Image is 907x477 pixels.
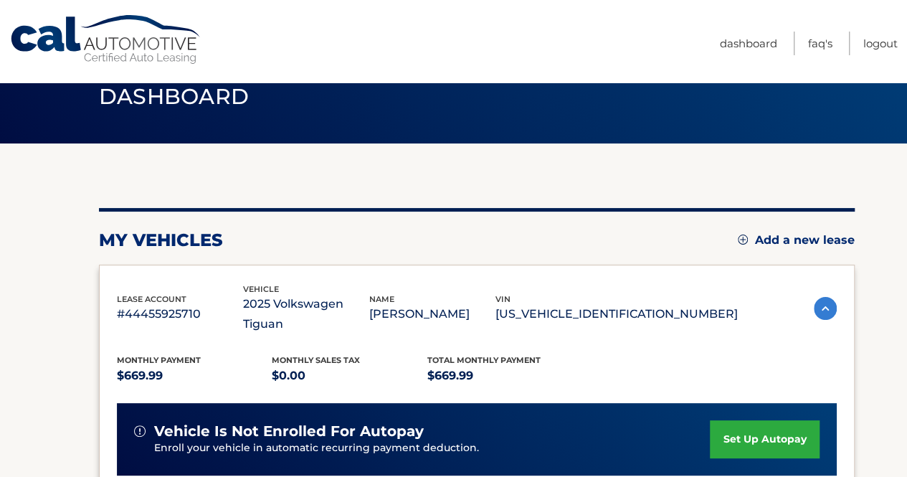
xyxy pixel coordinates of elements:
[99,230,223,251] h2: my vehicles
[154,422,424,440] span: vehicle is not enrolled for autopay
[134,425,146,437] img: alert-white.svg
[427,355,541,365] span: Total Monthly Payment
[9,14,203,65] a: Cal Automotive
[117,366,272,386] p: $669.99
[495,304,738,324] p: [US_VEHICLE_IDENTIFICATION_NUMBER]
[117,355,201,365] span: Monthly Payment
[710,420,819,458] a: set up autopay
[272,355,360,365] span: Monthly sales Tax
[243,284,279,294] span: vehicle
[808,32,832,55] a: FAQ's
[495,294,511,304] span: vin
[738,235,748,245] img: add.svg
[243,294,369,334] p: 2025 Volkswagen Tiguan
[814,297,837,320] img: accordion-active.svg
[720,32,777,55] a: Dashboard
[117,304,243,324] p: #44455925710
[369,304,495,324] p: [PERSON_NAME]
[99,83,250,110] span: Dashboard
[117,294,186,304] span: lease account
[427,366,583,386] p: $669.99
[738,233,855,247] a: Add a new lease
[272,366,427,386] p: $0.00
[863,32,898,55] a: Logout
[154,440,711,456] p: Enroll your vehicle in automatic recurring payment deduction.
[369,294,394,304] span: name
